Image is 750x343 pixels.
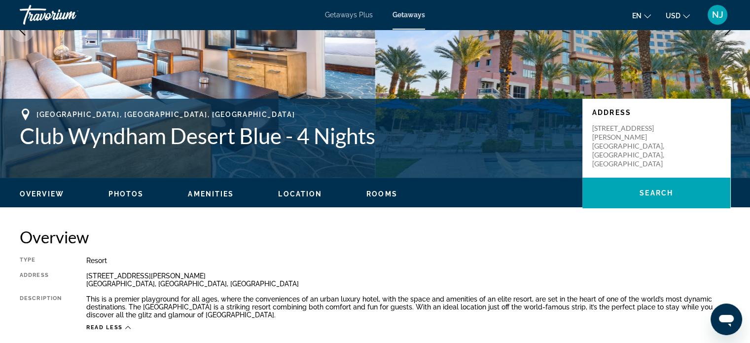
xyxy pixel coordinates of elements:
[86,324,123,331] span: Read less
[10,17,35,42] button: Previous image
[108,190,144,198] button: Photos
[20,123,572,149] h1: Club Wyndham Desert Blue - 4 Nights
[86,324,131,331] button: Read less
[188,190,234,198] button: Amenities
[393,11,425,19] a: Getaways
[705,4,730,25] button: User Menu
[366,190,397,198] span: Rooms
[188,190,234,198] span: Amenities
[325,11,373,19] a: Getaways Plus
[278,190,322,198] button: Location
[366,190,397,198] button: Rooms
[20,190,64,198] span: Overview
[640,189,673,197] span: Search
[20,2,118,28] a: Travorium
[666,12,680,20] span: USD
[20,257,62,265] div: Type
[666,8,690,23] button: Change currency
[592,124,671,168] p: [STREET_ADDRESS][PERSON_NAME] [GEOGRAPHIC_DATA], [GEOGRAPHIC_DATA], [GEOGRAPHIC_DATA]
[632,12,642,20] span: en
[582,178,730,208] button: Search
[86,257,730,265] div: Resort
[278,190,322,198] span: Location
[715,17,740,42] button: Next image
[86,272,730,288] div: [STREET_ADDRESS][PERSON_NAME] [GEOGRAPHIC_DATA], [GEOGRAPHIC_DATA], [GEOGRAPHIC_DATA]
[86,295,730,319] div: This is a premier playground for all ages, where the conveniences of an urban luxury hotel, with ...
[711,304,742,335] iframe: Button to launch messaging window
[20,295,62,319] div: Description
[592,109,720,116] p: Address
[20,227,730,247] h2: Overview
[20,190,64,198] button: Overview
[712,10,723,20] span: NJ
[108,190,144,198] span: Photos
[632,8,651,23] button: Change language
[36,111,295,118] span: [GEOGRAPHIC_DATA], [GEOGRAPHIC_DATA], [GEOGRAPHIC_DATA]
[20,272,62,288] div: Address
